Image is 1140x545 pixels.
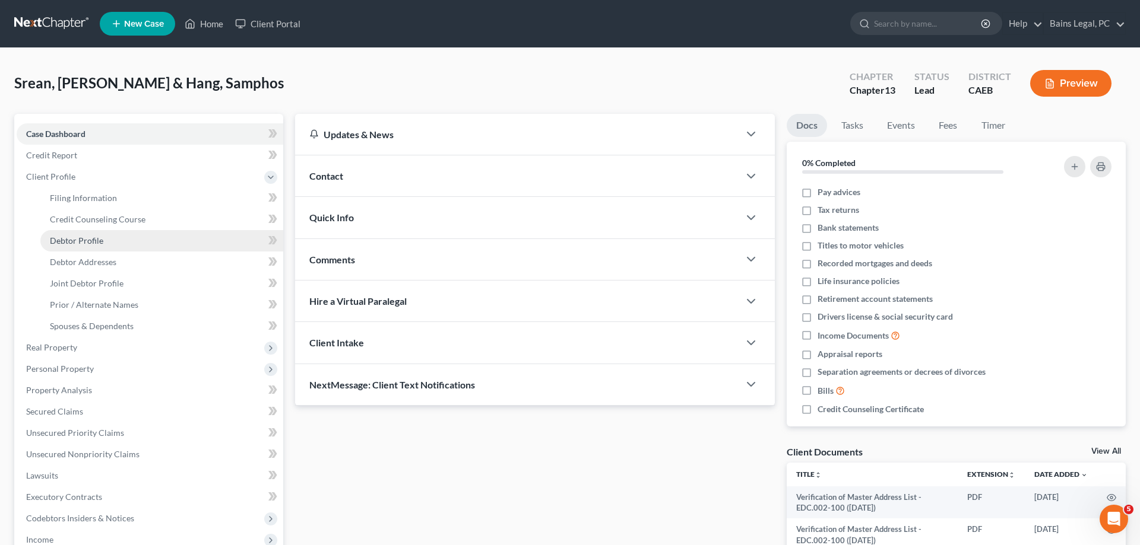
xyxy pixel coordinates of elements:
span: Srean, [PERSON_NAME] & Hang, Samphos [14,74,284,91]
span: Joint Debtor Profile [50,278,123,288]
a: Property Analysis [17,380,283,401]
a: Timer [972,114,1015,137]
button: Preview [1030,70,1111,97]
span: NextMessage: Client Text Notifications [309,379,475,390]
span: Debtor Profile [50,235,103,246]
td: PDF [958,486,1025,519]
a: Executory Contracts [17,486,283,508]
a: Titleunfold_more [796,470,822,479]
div: Lead [914,84,949,97]
span: Pay advices [818,186,860,198]
span: Client Profile [26,171,75,181]
a: Spouses & Dependents [40,315,283,337]
span: Filing Information [50,193,117,203]
td: Verification of Master Address List - EDC.002-100 ([DATE]) [787,486,958,519]
span: Comments [309,254,355,265]
td: [DATE] [1025,486,1097,519]
a: Extensionunfold_more [967,470,1015,479]
div: Chapter [850,70,895,84]
span: 13 [885,84,895,95]
div: Client Documents [787,445,863,458]
span: Bills [818,385,834,397]
span: Retirement account statements [818,293,933,305]
span: Personal Property [26,364,94,374]
a: Joint Debtor Profile [40,273,283,294]
span: 5 [1124,505,1133,514]
a: Lawsuits [17,465,283,486]
div: Status [914,70,949,84]
i: expand_more [1081,471,1088,479]
a: Prior / Alternate Names [40,294,283,315]
span: Tax returns [818,204,859,216]
input: Search by name... [874,12,983,34]
a: Tasks [832,114,873,137]
span: Credit Counseling Certificate [818,403,924,415]
a: View All [1091,447,1121,455]
span: Drivers license & social security card [818,311,953,323]
span: Income [26,534,53,544]
span: Executory Contracts [26,492,102,502]
a: Credit Report [17,145,283,166]
i: unfold_more [1008,471,1015,479]
span: Debtor Addresses [50,257,116,267]
span: Recorded mortgages and deeds [818,257,932,269]
span: Case Dashboard [26,129,85,139]
span: Quick Info [309,212,354,223]
a: Debtor Addresses [40,251,283,273]
span: Property Analysis [26,385,92,395]
a: Unsecured Priority Claims [17,422,283,444]
span: New Case [124,20,164,28]
span: Titles to motor vehicles [818,240,904,251]
span: Client Intake [309,337,364,348]
a: Date Added expand_more [1034,470,1088,479]
iframe: Intercom live chat [1100,505,1128,533]
a: Docs [787,114,827,137]
a: Help [1003,13,1043,34]
span: Credit Counseling Course [50,214,145,224]
span: Codebtors Insiders & Notices [26,513,134,523]
a: Case Dashboard [17,123,283,145]
span: Unsecured Priority Claims [26,428,124,438]
a: Filing Information [40,187,283,209]
span: Appraisal reports [818,348,882,360]
strong: 0% Completed [802,158,856,168]
a: Client Portal [229,13,306,34]
span: Unsecured Nonpriority Claims [26,449,140,459]
div: Updates & News [309,128,725,141]
div: District [968,70,1011,84]
span: Real Property [26,342,77,352]
span: Contact [309,170,343,181]
span: Spouses & Dependents [50,321,134,331]
a: Bains Legal, PC [1044,13,1125,34]
i: unfold_more [815,471,822,479]
div: CAEB [968,84,1011,97]
a: Debtor Profile [40,230,283,251]
a: Fees [929,114,967,137]
span: Separation agreements or decrees of divorces [818,366,986,378]
span: Secured Claims [26,406,83,416]
a: Secured Claims [17,401,283,422]
span: Credit Report [26,150,77,160]
span: Prior / Alternate Names [50,299,138,310]
a: Unsecured Nonpriority Claims [17,444,283,465]
a: Home [179,13,229,34]
span: Life insurance policies [818,275,900,287]
div: Chapter [850,84,895,97]
a: Events [878,114,924,137]
span: Hire a Virtual Paralegal [309,295,407,307]
span: Bank statements [818,222,879,234]
span: Lawsuits [26,470,58,480]
span: Income Documents [818,330,889,342]
a: Credit Counseling Course [40,209,283,230]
